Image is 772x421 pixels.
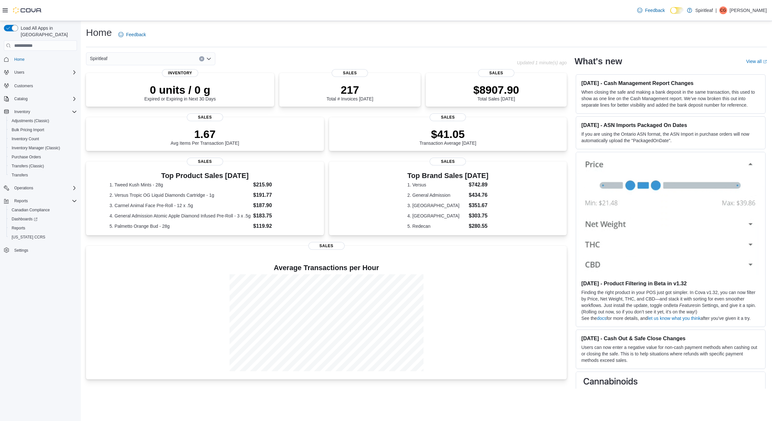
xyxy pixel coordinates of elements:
[206,56,211,61] button: Open list of options
[12,108,33,116] button: Inventory
[91,264,562,272] h4: Average Transactions per Hour
[9,117,77,125] span: Adjustments (Classic)
[581,131,760,144] p: If you are using the Ontario ASN format, the ASN Import in purchase orders will now automatically...
[469,202,488,209] dd: $351.67
[581,335,760,342] h3: [DATE] - Cash Out & Safe Close Changes
[581,289,760,315] p: Finding the right product in your POS just got simpler. In Cova v1.32, you can now filter by Pric...
[14,83,33,89] span: Customers
[9,162,47,170] a: Transfers (Classic)
[171,128,239,141] p: 1.67
[9,126,47,134] a: Bulk Pricing Import
[6,233,80,242] button: [US_STATE] CCRS
[9,206,77,214] span: Canadian Compliance
[670,7,684,14] input: Dark Mode
[6,162,80,171] button: Transfers (Classic)
[473,83,519,96] p: $8907.90
[6,143,80,153] button: Inventory Manager (Classic)
[715,6,717,14] p: |
[581,315,760,321] p: See the for more details, and after you’ve given it a try.
[581,89,760,108] p: When closing the safe and making a bank deposit in the same transaction, this used to show as one...
[9,171,30,179] a: Transfers
[6,224,80,233] button: Reports
[12,145,60,151] span: Inventory Manager (Classic)
[12,197,30,205] button: Reports
[9,117,52,125] a: Adjustments (Classic)
[9,171,77,179] span: Transfers
[116,28,148,41] a: Feedback
[308,242,345,250] span: Sales
[1,94,80,103] button: Catalog
[9,144,77,152] span: Inventory Manager (Classic)
[9,153,44,161] a: Purchase Orders
[110,172,300,180] h3: Top Product Sales [DATE]
[12,246,77,254] span: Settings
[581,280,760,287] h3: [DATE] - Product Filtering in Beta in v1.32
[12,154,41,160] span: Purchase Orders
[9,224,77,232] span: Reports
[162,69,198,77] span: Inventory
[469,181,488,189] dd: $742.89
[12,108,77,116] span: Inventory
[12,197,77,205] span: Reports
[1,246,80,255] button: Settings
[581,344,760,363] p: Users can now enter a negative value for non-cash payment methods when cashing out or closing the...
[9,144,63,152] a: Inventory Manager (Classic)
[6,125,80,134] button: Bulk Pricing Import
[327,83,373,96] p: 217
[1,184,80,193] button: Operations
[12,68,77,76] span: Users
[9,135,42,143] a: Inventory Count
[9,162,77,170] span: Transfers (Classic)
[478,69,514,77] span: Sales
[110,213,251,219] dt: 4. General Admission Atomic Apple Diamond Infused Pre-Roll - 3 x .5g
[110,223,251,229] dt: 5. Palmetto Orange Bud - 28g
[9,233,77,241] span: Washington CCRS
[407,213,466,219] dt: 4. [GEOGRAPHIC_DATA]
[420,128,477,141] p: $41.05
[187,158,223,165] span: Sales
[763,60,767,64] svg: External link
[126,31,146,38] span: Feedback
[407,202,466,209] dt: 3. [GEOGRAPHIC_DATA]
[12,127,44,132] span: Bulk Pricing Import
[407,172,488,180] h3: Top Brand Sales [DATE]
[12,81,77,89] span: Customers
[407,223,466,229] dt: 5. Redecan
[9,206,52,214] a: Canadian Compliance
[14,96,27,101] span: Catalog
[1,55,80,64] button: Home
[12,95,77,103] span: Catalog
[648,316,701,321] a: let us know what you think
[581,122,760,128] h3: [DATE] - ASN Imports Packaged On Dates
[12,173,28,178] span: Transfers
[14,198,28,204] span: Reports
[12,247,31,254] a: Settings
[12,184,77,192] span: Operations
[253,191,300,199] dd: $191.77
[9,126,77,134] span: Bulk Pricing Import
[9,135,77,143] span: Inventory Count
[253,181,300,189] dd: $215.90
[14,185,33,191] span: Operations
[1,68,80,77] button: Users
[719,6,727,14] div: Clayton G
[469,222,488,230] dd: $280.55
[12,235,45,240] span: [US_STATE] CCRS
[695,6,713,14] p: Spiritleaf
[187,113,223,121] span: Sales
[430,113,466,121] span: Sales
[746,59,767,64] a: View allExternal link
[12,184,36,192] button: Operations
[6,171,80,180] button: Transfers
[253,202,300,209] dd: $187.90
[14,70,24,75] span: Users
[13,7,42,14] img: Cova
[12,82,36,90] a: Customers
[12,68,27,76] button: Users
[110,182,251,188] dt: 1. Tweed Kush Mints - 28g
[327,83,373,101] div: Total # Invoices [DATE]
[12,56,27,63] a: Home
[1,107,80,116] button: Inventory
[253,212,300,220] dd: $183.75
[12,226,25,231] span: Reports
